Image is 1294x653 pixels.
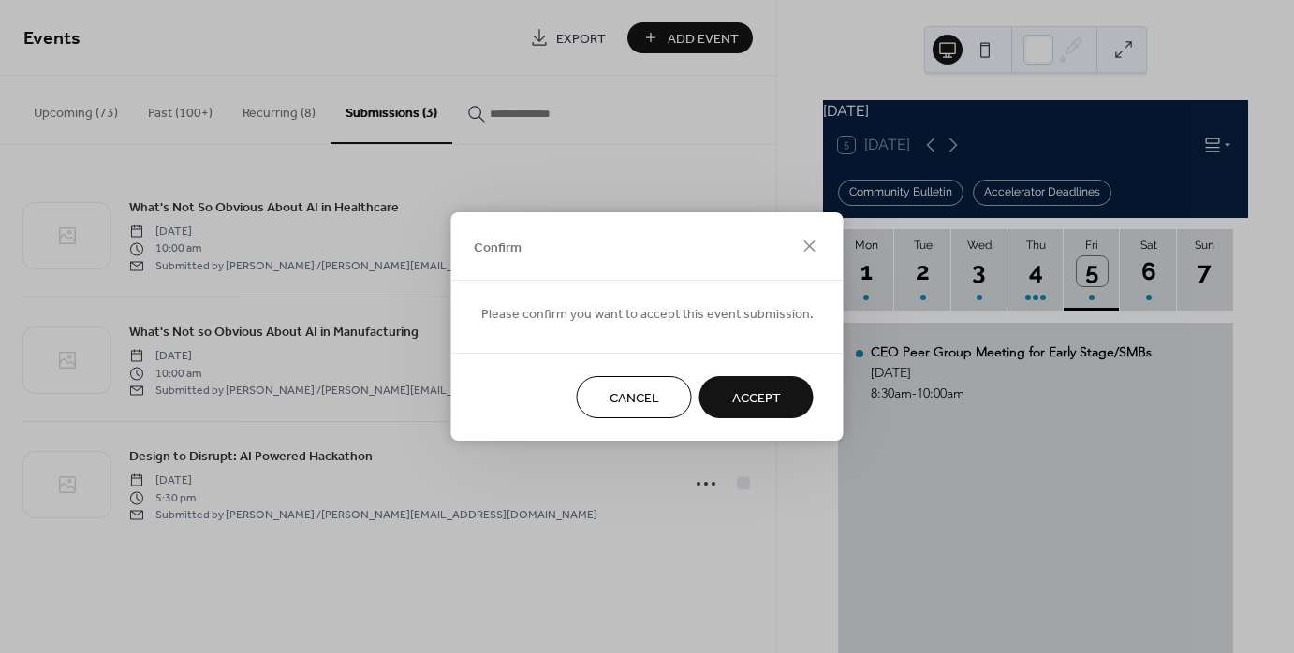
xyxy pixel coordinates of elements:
span: Cancel [610,389,659,409]
span: Confirm [474,238,522,257]
button: Accept [699,376,814,418]
button: Cancel [577,376,692,418]
span: Accept [732,389,781,409]
span: Please confirm you want to accept this event submission. [481,305,814,325]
